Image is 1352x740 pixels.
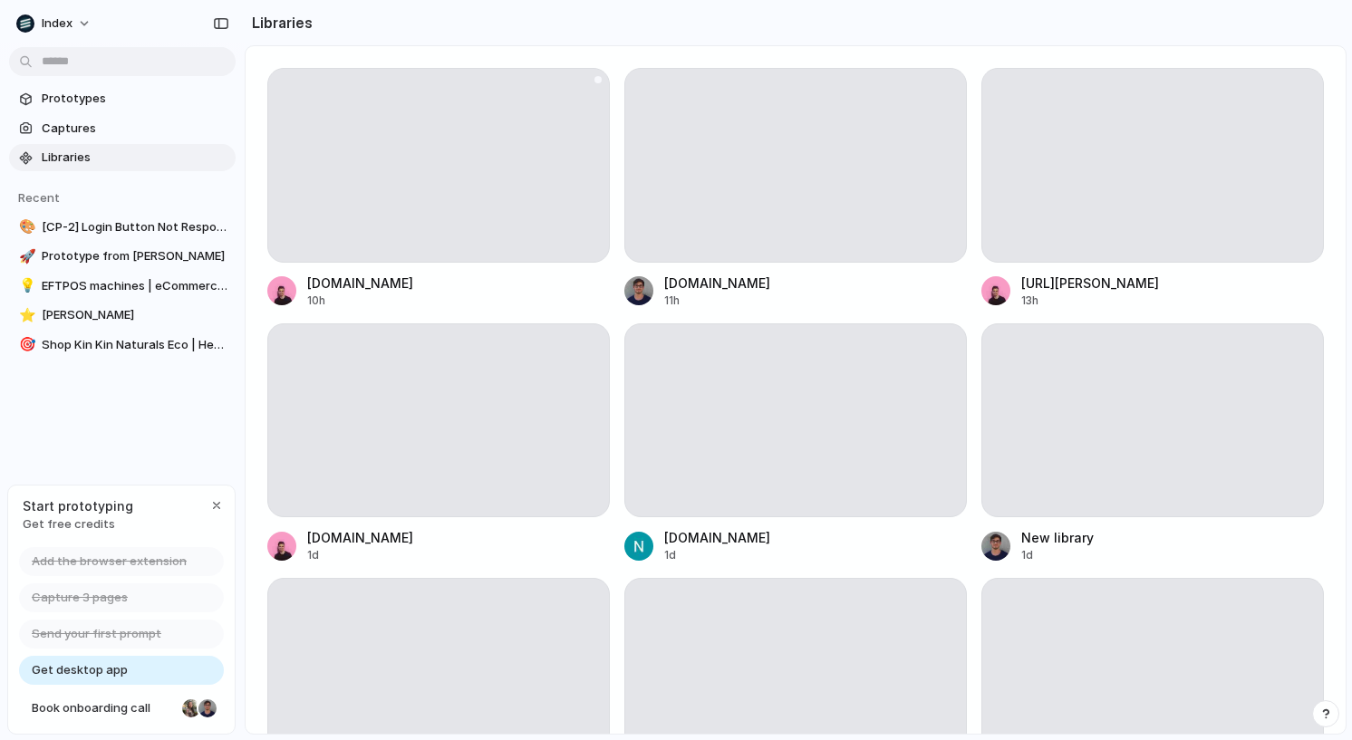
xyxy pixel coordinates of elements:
[19,305,32,326] div: ⭐
[307,274,413,293] div: [DOMAIN_NAME]
[42,149,228,167] span: Libraries
[9,214,236,241] a: 🎨[CP-2] Login Button Not Responding on Homepage - Jira
[9,85,236,112] a: Prototypes
[1021,547,1094,563] div: 1d
[19,216,32,237] div: 🎨
[9,273,236,300] a: 💡EFTPOS machines | eCommerce | free quote | Tyro
[9,115,236,142] a: Captures
[9,332,236,359] a: 🎯Shop Kin Kin Naturals Eco | Healthylife
[307,528,413,547] div: [DOMAIN_NAME]
[42,90,228,108] span: Prototypes
[9,302,236,329] a: ⭐[PERSON_NAME]
[42,336,228,354] span: Shop Kin Kin Naturals Eco | Healthylife
[19,275,32,296] div: 💡
[42,306,228,324] span: [PERSON_NAME]
[1021,293,1159,309] div: 13h
[18,190,60,205] span: Recent
[307,293,413,309] div: 10h
[664,528,770,547] div: [DOMAIN_NAME]
[9,144,236,171] a: Libraries
[32,553,187,571] span: Add the browser extension
[23,496,133,515] span: Start prototyping
[16,336,34,354] button: 🎯
[19,246,32,267] div: 🚀
[19,334,32,355] div: 🎯
[32,661,128,679] span: Get desktop app
[23,515,133,533] span: Get free credits
[664,293,770,309] div: 11h
[1021,528,1094,547] div: New library
[1021,274,1159,293] div: [URL][PERSON_NAME]
[180,697,202,719] div: Nicole Kubica
[42,14,72,33] span: Index
[664,547,770,563] div: 1d
[9,9,101,38] button: Index
[307,547,413,563] div: 1d
[664,274,770,293] div: [DOMAIN_NAME]
[42,120,228,138] span: Captures
[245,12,313,34] h2: Libraries
[16,306,34,324] button: ⭐
[42,277,228,295] span: EFTPOS machines | eCommerce | free quote | Tyro
[197,697,218,719] div: Christian Iacullo
[19,694,224,723] a: Book onboarding call
[32,625,161,643] span: Send your first prompt
[16,218,34,236] button: 🎨
[16,277,34,295] button: 💡
[32,699,175,717] span: Book onboarding call
[42,218,228,236] span: [CP-2] Login Button Not Responding on Homepage - Jira
[16,247,34,265] button: 🚀
[19,656,224,685] a: Get desktop app
[42,247,228,265] span: Prototype from [PERSON_NAME]
[32,589,128,607] span: Capture 3 pages
[9,243,236,270] a: 🚀Prototype from [PERSON_NAME]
